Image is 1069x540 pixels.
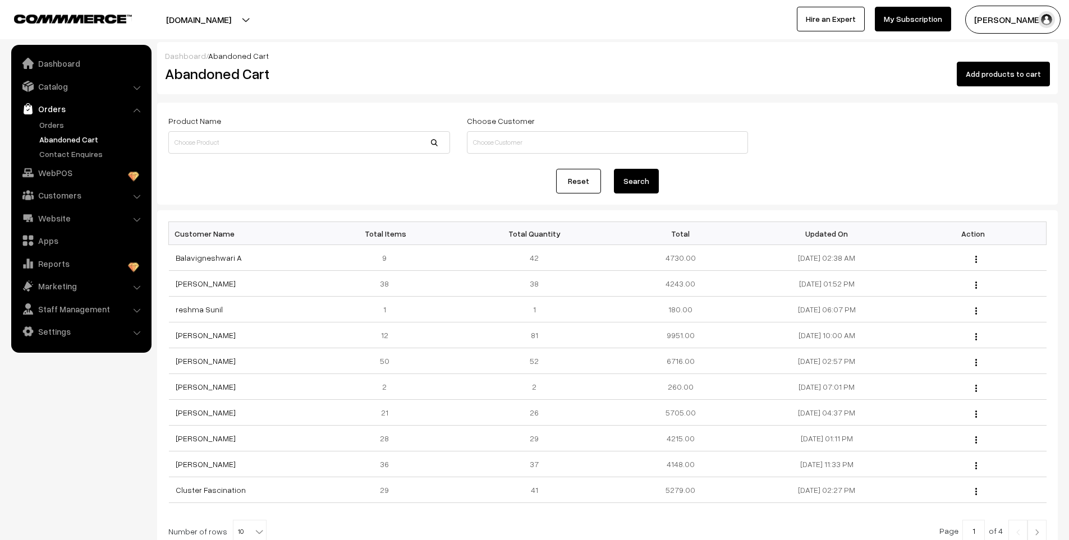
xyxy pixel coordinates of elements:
img: Menu [975,307,977,315]
td: 6716.00 [607,348,754,374]
a: [PERSON_NAME] [176,330,236,340]
td: 4730.00 [607,245,754,271]
td: 21 [315,400,461,426]
img: Left [1013,529,1023,536]
td: 5705.00 [607,400,754,426]
th: Action [900,222,1047,245]
td: 52 [461,348,608,374]
div: / [165,50,1050,62]
td: 42 [461,245,608,271]
img: Menu [975,488,977,495]
td: [DATE] 02:57 PM [754,348,900,374]
a: Apps [14,230,148,251]
img: Menu [975,359,977,366]
td: [DATE] 01:11 PM [754,426,900,451]
a: [PERSON_NAME] [176,356,236,366]
img: Menu [975,256,977,263]
td: 29 [461,426,608,451]
input: Choose Customer [467,131,749,154]
label: Choose Customer [467,115,535,127]
td: 38 [315,271,461,297]
td: 5279.00 [607,477,754,503]
a: Dashboard [165,51,206,61]
a: reshma Sunil [176,304,223,314]
span: of 4 [989,526,1003,536]
td: 28 [315,426,461,451]
td: 50 [315,348,461,374]
a: Dashboard [14,53,148,73]
th: Total Quantity [461,222,608,245]
td: 180.00 [607,297,754,322]
a: Catalog [14,76,148,96]
a: My Subscription [875,7,951,31]
a: COMMMERCE [14,11,112,25]
a: Balavigneshwari A [176,253,242,262]
a: Cluster Fascination [176,485,246,495]
img: Menu [975,462,977,469]
a: Reset [556,169,601,193]
td: 4148.00 [607,451,754,477]
td: 41 [461,477,608,503]
a: Abandoned Cart [36,133,148,145]
button: Add products to cart [957,62,1050,86]
td: 37 [461,451,608,477]
a: [PERSON_NAME] [176,433,236,443]
a: Settings [14,321,148,341]
th: Total Items [315,222,461,245]
span: Number of rows [168,525,227,537]
a: [PERSON_NAME] [176,459,236,469]
td: 81 [461,322,608,348]
td: 9 [315,245,461,271]
td: 1 [461,297,608,322]
img: Right [1032,529,1042,536]
td: 2 [315,374,461,400]
a: Website [14,208,148,228]
th: Customer Name [169,222,315,245]
td: 26 [461,400,608,426]
img: Menu [975,333,977,340]
td: 1 [315,297,461,322]
img: Menu [975,410,977,418]
td: [DATE] 06:07 PM [754,297,900,322]
a: Reports [14,253,148,274]
td: [DATE] 01:52 PM [754,271,900,297]
a: [PERSON_NAME] [176,279,236,288]
h2: Abandoned Cart [165,65,449,82]
img: COMMMERCE [14,15,132,23]
td: 260.00 [607,374,754,400]
td: [DATE] 07:01 PM [754,374,900,400]
input: Choose Product [168,131,450,154]
img: user [1038,11,1055,28]
label: Product Name [168,115,221,127]
a: Orders [14,99,148,119]
td: 36 [315,451,461,477]
td: 9951.00 [607,322,754,348]
td: 4243.00 [607,271,754,297]
a: [PERSON_NAME] [176,382,236,391]
img: Menu [975,281,977,289]
td: 29 [315,477,461,503]
td: 12 [315,322,461,348]
td: [DATE] 04:37 PM [754,400,900,426]
td: [DATE] 10:00 AM [754,322,900,348]
img: Menu [975,385,977,392]
img: Menu [975,436,977,444]
a: WebPOS [14,163,148,183]
a: [PERSON_NAME] [176,408,236,417]
a: Marketing [14,276,148,296]
button: [DOMAIN_NAME] [127,6,270,34]
td: 4215.00 [607,426,754,451]
td: [DATE] 11:33 PM [754,451,900,477]
th: Total [607,222,754,245]
td: [DATE] 02:27 PM [754,477,900,503]
td: 2 [461,374,608,400]
td: 38 [461,271,608,297]
span: Page [939,526,958,536]
button: Search [614,169,659,193]
a: Orders [36,119,148,131]
a: Hire an Expert [797,7,865,31]
span: Abandoned Cart [208,51,269,61]
th: Updated On [754,222,900,245]
td: [DATE] 02:38 AM [754,245,900,271]
button: [PERSON_NAME] [965,6,1061,34]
